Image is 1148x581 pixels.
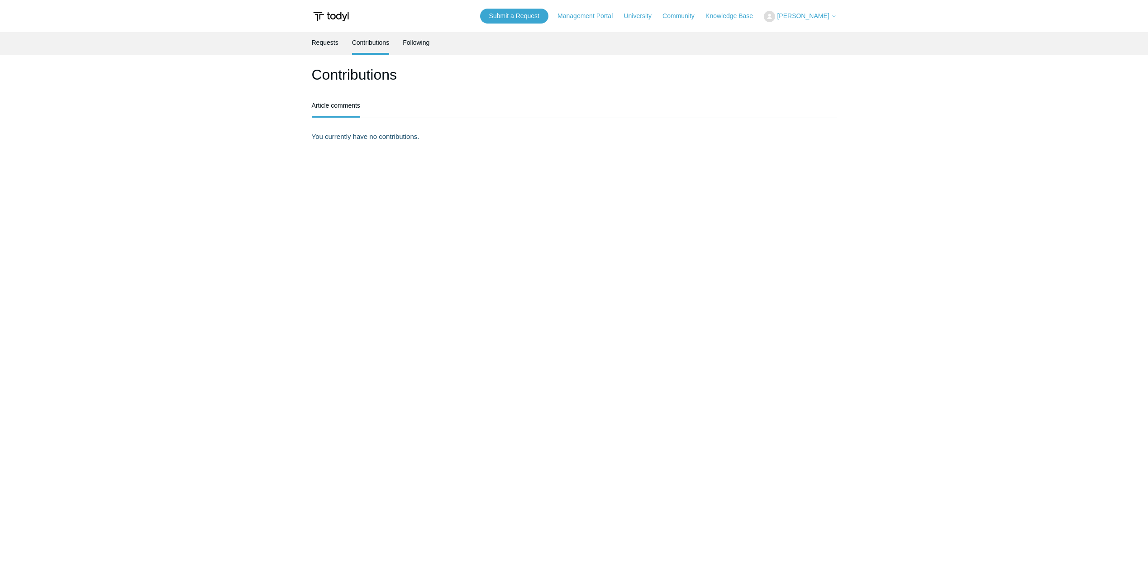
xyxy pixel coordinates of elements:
img: Todyl Support Center Help Center home page [312,8,350,25]
a: Community [662,11,704,21]
a: University [624,11,660,21]
a: Submit a Request [480,9,548,24]
a: Contributions [352,32,390,53]
a: Management Portal [557,11,622,21]
h1: Contributions [312,64,837,86]
span: [PERSON_NAME] [777,12,829,19]
a: Article comments [312,95,360,116]
a: Following [403,32,429,53]
button: [PERSON_NAME] [764,11,836,22]
a: Requests [312,32,338,53]
a: Knowledge Base [705,11,762,21]
p: You currently have no contributions. [312,132,837,142]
